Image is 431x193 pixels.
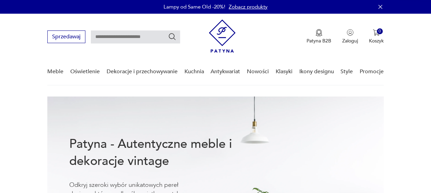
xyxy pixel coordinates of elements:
[342,38,358,44] p: Zaloguj
[70,59,100,85] a: Oświetlenie
[164,3,225,10] p: Lampy od Same Old -20%!
[307,38,331,44] p: Patyna B2B
[360,59,384,85] a: Promocje
[107,59,178,85] a: Dekoracje i przechowywanie
[211,59,240,85] a: Antykwariat
[209,20,236,53] img: Patyna - sklep z meblami i dekoracjami vintage
[377,28,383,34] div: 0
[315,29,322,37] img: Ikona medalu
[247,59,269,85] a: Nowości
[369,38,384,44] p: Koszyk
[229,3,267,10] a: Zobacz produkty
[342,29,358,44] button: Zaloguj
[47,35,85,40] a: Sprzedawaj
[307,29,331,44] button: Patyna B2B
[299,59,334,85] a: Ikony designu
[369,29,384,44] button: 0Koszyk
[307,29,331,44] a: Ikona medaluPatyna B2B
[47,30,85,43] button: Sprzedawaj
[184,59,204,85] a: Kuchnia
[168,33,176,41] button: Szukaj
[373,29,380,36] img: Ikona koszyka
[340,59,353,85] a: Style
[347,29,354,36] img: Ikonka użytkownika
[47,59,63,85] a: Meble
[69,136,251,170] h1: Patyna - Autentyczne meble i dekoracje vintage
[276,59,292,85] a: Klasyki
